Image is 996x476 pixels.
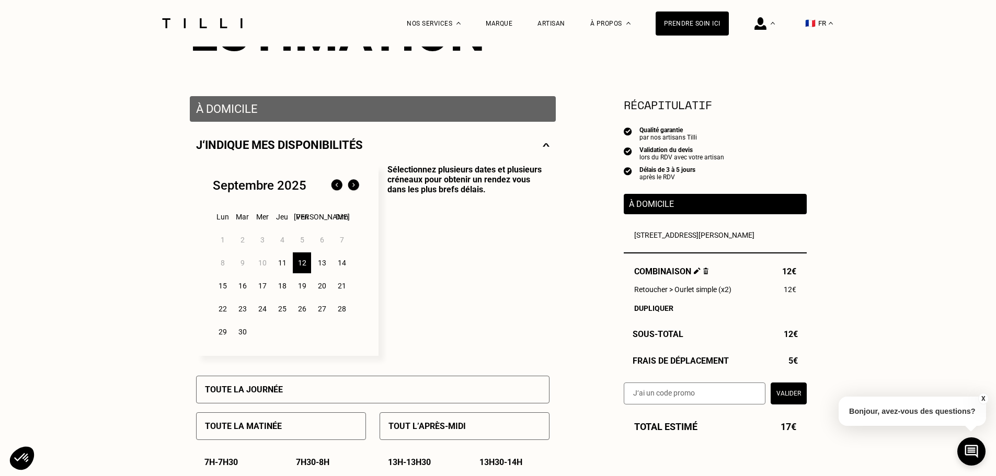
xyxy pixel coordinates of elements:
[639,166,695,173] div: Délais de 3 à 5 jours
[233,298,251,319] div: 23
[388,421,466,431] p: Tout l’après-midi
[296,457,329,467] p: 7h30 - 8h
[213,321,232,342] div: 29
[624,329,807,339] div: Sous-Total
[634,231,796,239] p: [STREET_ADDRESS][PERSON_NAME]
[624,421,807,432] div: Total estimé
[639,134,697,141] div: par nos artisans Tilli
[624,166,632,176] img: icon list info
[313,252,331,273] div: 13
[333,275,351,296] div: 21
[273,275,291,296] div: 18
[788,356,798,366] span: 5€
[624,146,632,156] img: icon list info
[456,22,461,25] img: Menu déroulant
[656,11,729,36] a: Prendre soin ici
[205,421,282,431] p: Toute la matinée
[213,178,306,193] div: Septembre 2025
[253,275,271,296] div: 17
[634,266,709,276] span: Combinaison
[293,275,311,296] div: 19
[345,177,362,194] img: Mois suivant
[754,17,766,30] img: icône connexion
[624,126,632,136] img: icon list info
[253,298,271,319] div: 24
[639,126,697,134] div: Qualité garantie
[771,22,775,25] img: Menu déroulant
[629,199,802,209] p: À domicile
[781,421,796,432] span: 17€
[782,266,796,276] span: 12€
[771,382,807,404] button: Valider
[213,298,232,319] div: 22
[233,275,251,296] div: 16
[196,138,363,152] p: J‘indique mes disponibilités
[158,18,246,28] img: Logo du service de couturière Tilli
[479,457,522,467] p: 13h30 - 14h
[805,18,816,28] span: 🇫🇷
[204,457,238,467] p: 7h - 7h30
[634,304,796,312] div: Dupliquer
[313,275,331,296] div: 20
[543,138,549,152] img: svg+xml;base64,PHN2ZyBmaWxsPSJub25lIiBoZWlnaHQ9IjE0IiB2aWV3Qm94PSIwIDAgMjggMTQiIHdpZHRoPSIyOCIgeG...
[829,22,833,25] img: menu déroulant
[703,268,709,274] img: Supprimer
[839,397,986,426] p: Bonjour, avez-vous des questions?
[233,321,251,342] div: 30
[273,298,291,319] div: 25
[978,393,988,404] button: X
[379,165,549,356] p: Sélectionnez plusieurs dates et plusieurs créneaux pour obtenir un rendez vous dans les plus bref...
[537,20,565,27] a: Artisan
[624,96,807,113] section: Récapitulatif
[694,268,701,274] img: Éditer
[333,298,351,319] div: 28
[639,173,695,181] div: après le RDV
[313,298,331,319] div: 27
[205,385,283,394] p: Toute la journée
[196,102,549,115] p: À domicile
[293,298,311,319] div: 26
[388,457,431,467] p: 13h - 13h30
[486,20,512,27] a: Marque
[333,252,351,273] div: 14
[293,252,311,273] div: 12
[784,285,796,294] span: 12€
[784,329,798,339] span: 12€
[639,146,724,154] div: Validation du devis
[624,356,807,366] div: Frais de déplacement
[624,382,765,404] input: J‘ai un code promo
[634,285,731,294] span: Retoucher > Ourlet simple (x2)
[328,177,345,194] img: Mois précédent
[639,154,724,161] div: lors du RDV avec votre artisan
[213,275,232,296] div: 15
[273,252,291,273] div: 11
[626,22,631,25] img: Menu déroulant à propos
